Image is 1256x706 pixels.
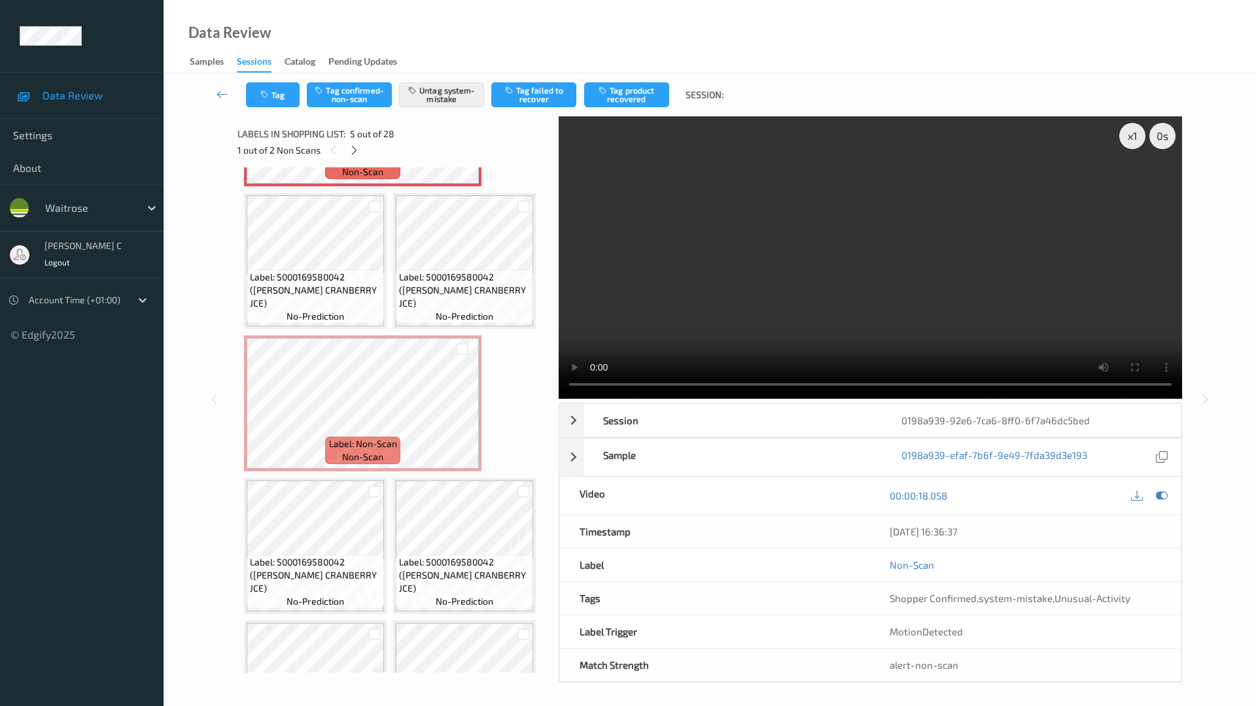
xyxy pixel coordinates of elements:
a: Samples [190,53,237,71]
span: non-scan [342,165,383,178]
div: Session [584,404,882,437]
a: Non-Scan [890,558,934,571]
span: non-scan [342,450,383,463]
div: [DATE] 16:36:37 [890,525,1161,538]
div: x 1 [1119,123,1145,149]
span: Label: 5000169580042 ([PERSON_NAME] CRANBERRY JCE) [250,271,381,310]
div: Data Review [188,26,271,39]
a: 00:00:18.058 [890,489,947,502]
div: Samples [190,55,224,71]
div: Session0198a939-92e6-7ca6-8ff0-6f7a46dc5bed [559,403,1181,437]
div: Tags [560,582,871,614]
span: no-prediction [287,310,344,323]
div: Sample [584,439,882,476]
button: Tag [246,82,300,107]
a: 0198a939-efaf-7b6f-9e49-7fda39d3e193 [901,448,1087,466]
span: no-prediction [436,595,493,608]
div: Label Trigger [560,615,871,648]
div: 1 out of 2 Non Scans [237,142,549,158]
span: Label: 5000169580042 ([PERSON_NAME] CRANBERRY JCE) [399,556,530,595]
span: Labels in shopping list: [237,127,345,141]
button: Tag failed to recover [491,82,576,107]
div: Catalog [285,55,315,71]
span: Label: 5000169580042 ([PERSON_NAME] CRANBERRY JCE) [250,556,381,595]
div: alert-non-scan [890,658,1161,671]
div: Sample0198a939-efaf-7b6f-9e49-7fda39d3e193 [559,438,1181,477]
span: 5 out of 28 [350,127,394,141]
div: Label [560,548,871,581]
div: MotionDetected [870,615,1181,648]
a: Sessions [237,53,285,73]
span: Unusual-Activity [1055,592,1130,604]
div: Timestamp [560,515,871,548]
button: Untag system-mistake [399,82,484,107]
span: no-prediction [436,310,493,323]
div: Match Strength [560,648,871,681]
a: Catalog [285,53,328,71]
span: Shopper Confirmed [890,592,977,604]
div: 0 s [1149,123,1176,149]
span: Label: Non-Scan [329,437,397,450]
div: Pending Updates [328,55,397,71]
div: Sessions [237,55,271,73]
div: Video [560,477,871,514]
span: Session: [686,88,724,101]
span: no-prediction [287,595,344,608]
button: Tag confirmed-non-scan [307,82,392,107]
a: Pending Updates [328,53,410,71]
button: Tag product recovered [584,82,669,107]
span: system-mistake [979,592,1053,604]
span: Label: 5000169580042 ([PERSON_NAME] CRANBERRY JCE) [399,271,530,310]
div: 0198a939-92e6-7ca6-8ff0-6f7a46dc5bed [882,404,1181,437]
span: , , [890,592,1130,604]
